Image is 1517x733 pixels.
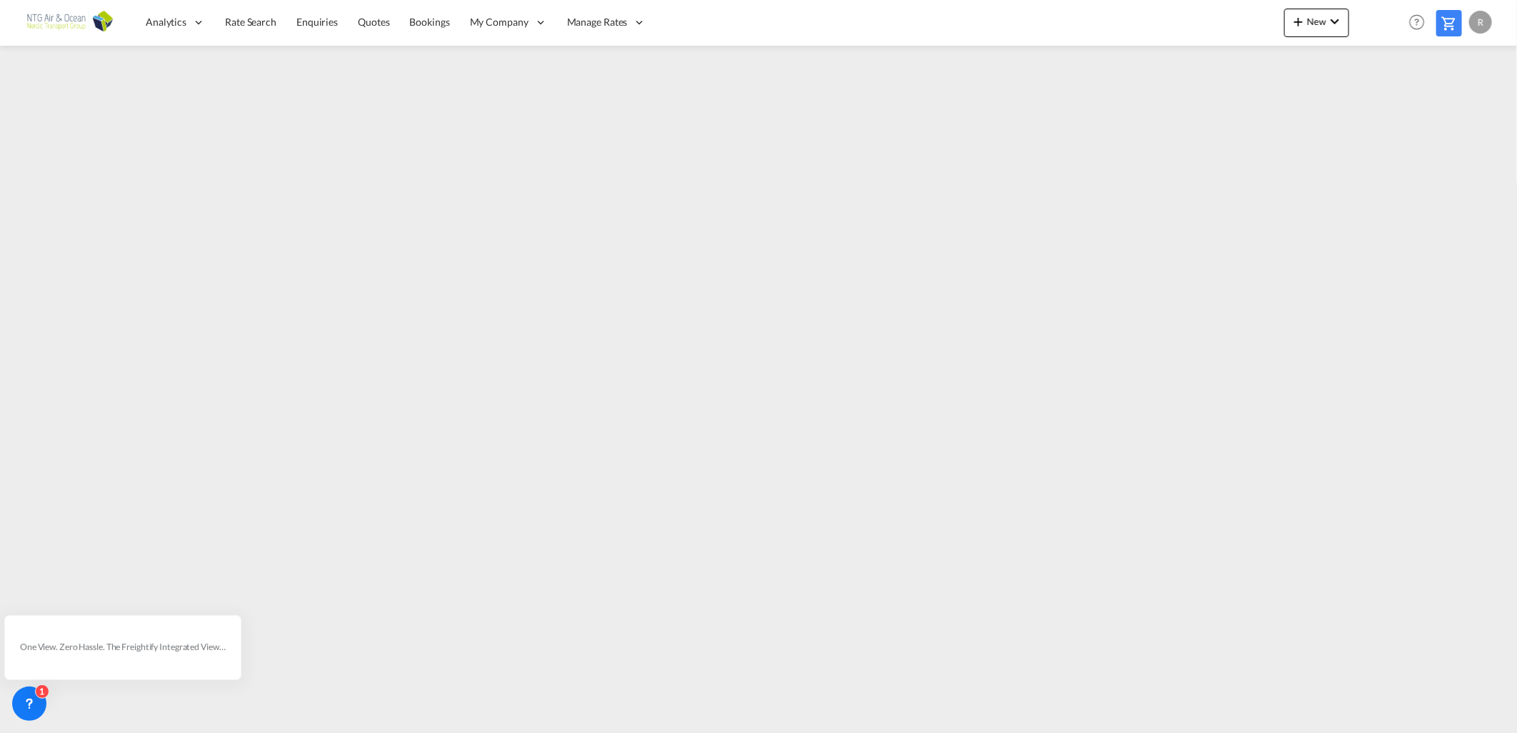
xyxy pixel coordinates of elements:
[1405,10,1436,36] div: Help
[1469,11,1492,34] div: R
[410,16,450,28] span: Bookings
[1290,13,1307,30] md-icon: icon-plus 400-fg
[296,16,338,28] span: Enquiries
[1326,13,1343,30] md-icon: icon-chevron-down
[470,15,529,29] span: My Company
[358,16,389,28] span: Quotes
[567,15,628,29] span: Manage Rates
[225,16,276,28] span: Rate Search
[1290,16,1343,27] span: New
[146,15,186,29] span: Analytics
[1405,10,1429,34] span: Help
[21,6,118,39] img: 3755d540b01311ec8f4e635e801fad27.png
[1284,9,1349,37] button: icon-plus 400-fgNewicon-chevron-down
